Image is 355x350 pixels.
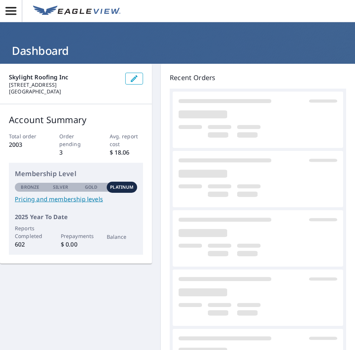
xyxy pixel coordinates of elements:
p: Total order [9,132,43,140]
p: 2003 [9,140,43,149]
p: [GEOGRAPHIC_DATA] [9,88,119,95]
h1: Dashboard [9,43,346,58]
p: $ 0.00 [61,240,92,249]
img: EV Logo [33,6,120,17]
p: Bronze [21,184,39,191]
p: 3 [59,148,93,157]
p: [STREET_ADDRESS] [9,82,119,88]
p: Avg. report cost [110,132,143,148]
p: Prepayments [61,232,92,240]
a: EV Logo [29,1,125,21]
p: Skylight Roofing Inc [9,73,119,82]
p: Platinum [110,184,133,191]
p: Reports Completed [15,224,46,240]
a: Pricing and membership levels [15,195,137,204]
p: Account Summary [9,113,143,126]
p: Order pending [59,132,93,148]
p: Recent Orders [170,73,346,83]
p: Balance [107,233,137,241]
p: 2025 Year To Date [15,212,137,221]
p: Membership Level [15,169,137,179]
p: Gold [85,184,97,191]
p: $ 18.06 [110,148,143,157]
p: Silver [53,184,69,191]
p: 602 [15,240,46,249]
